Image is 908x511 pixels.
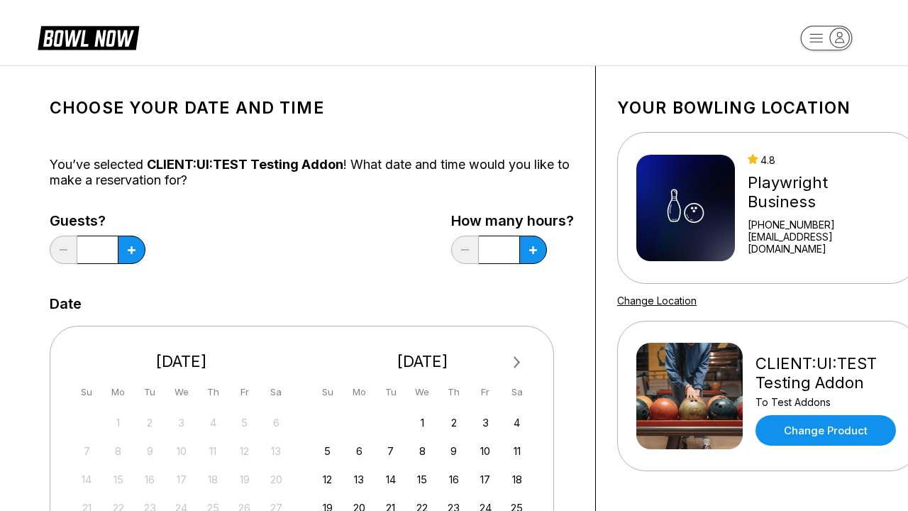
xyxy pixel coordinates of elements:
div: Not available Thursday, September 11th, 2025 [204,441,223,461]
div: Not available Wednesday, September 10th, 2025 [172,441,191,461]
div: Tu [140,383,160,402]
div: Th [444,383,463,402]
div: Su [318,383,337,402]
label: How many hours? [451,213,574,229]
a: [EMAIL_ADDRESS][DOMAIN_NAME] [748,231,899,255]
div: CLIENT:UI:TEST Testing Addon [755,354,899,392]
div: Not available Tuesday, September 9th, 2025 [140,441,160,461]
h1: Choose your Date and time [50,98,574,118]
div: We [413,383,432,402]
div: Not available Thursday, September 18th, 2025 [204,470,223,489]
div: Choose Thursday, October 16th, 2025 [444,470,463,489]
div: Choose Friday, October 3rd, 2025 [476,413,495,432]
div: Not available Tuesday, September 16th, 2025 [140,470,160,489]
div: Not available Thursday, September 4th, 2025 [204,413,223,432]
div: Sa [267,383,286,402]
div: Choose Tuesday, October 14th, 2025 [381,470,400,489]
div: Fr [476,383,495,402]
div: Not available Saturday, September 13th, 2025 [267,441,286,461]
label: Date [50,296,82,312]
div: Not available Monday, September 15th, 2025 [109,470,128,489]
div: Not available Monday, September 8th, 2025 [109,441,128,461]
div: Not available Saturday, September 20th, 2025 [267,470,286,489]
div: Not available Friday, September 12th, 2025 [235,441,254,461]
a: Change Location [617,295,697,307]
a: Change Product [755,415,896,446]
div: Choose Sunday, October 5th, 2025 [318,441,337,461]
div: Not available Saturday, September 6th, 2025 [267,413,286,432]
img: Playwright Business [636,155,735,261]
div: Choose Saturday, October 18th, 2025 [507,470,526,489]
div: Not available Sunday, September 14th, 2025 [77,470,96,489]
div: Not available Wednesday, September 3rd, 2025 [172,413,191,432]
div: Choose Wednesday, October 1st, 2025 [413,413,432,432]
div: Not available Sunday, September 7th, 2025 [77,441,96,461]
div: Playwright Business [748,173,899,211]
button: Next Month [506,351,528,374]
div: Choose Friday, October 10th, 2025 [476,441,495,461]
div: We [172,383,191,402]
div: Mo [109,383,128,402]
div: Sa [507,383,526,402]
div: You’ve selected ! What date and time would you like to make a reservation for? [50,157,574,188]
div: [PHONE_NUMBER] [748,219,899,231]
div: Choose Thursday, October 2nd, 2025 [444,413,463,432]
div: 4.8 [748,154,899,166]
div: Not available Friday, September 5th, 2025 [235,413,254,432]
div: Choose Tuesday, October 7th, 2025 [381,441,400,461]
div: Not available Tuesday, September 2nd, 2025 [140,413,160,432]
div: Not available Monday, September 1st, 2025 [109,413,128,432]
label: Guests? [50,213,145,229]
div: Choose Saturday, October 4th, 2025 [507,413,526,432]
div: Choose Saturday, October 11th, 2025 [507,441,526,461]
div: To Test Addons [755,396,899,408]
div: [DATE] [313,352,533,371]
div: Not available Friday, September 19th, 2025 [235,470,254,489]
div: Su [77,383,96,402]
div: Mo [350,383,369,402]
div: Fr [235,383,254,402]
div: [DATE] [72,352,292,371]
div: Choose Wednesday, October 15th, 2025 [413,470,432,489]
div: Choose Wednesday, October 8th, 2025 [413,441,432,461]
div: Choose Monday, October 13th, 2025 [350,470,369,489]
img: CLIENT:UI:TEST Testing Addon [636,343,743,449]
div: Choose Monday, October 6th, 2025 [350,441,369,461]
div: Th [204,383,223,402]
div: Choose Thursday, October 9th, 2025 [444,441,463,461]
div: Choose Friday, October 17th, 2025 [476,470,495,489]
span: CLIENT:UI:TEST Testing Addon [147,157,343,172]
div: Not available Wednesday, September 17th, 2025 [172,470,191,489]
div: Tu [381,383,400,402]
div: Choose Sunday, October 12th, 2025 [318,470,337,489]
